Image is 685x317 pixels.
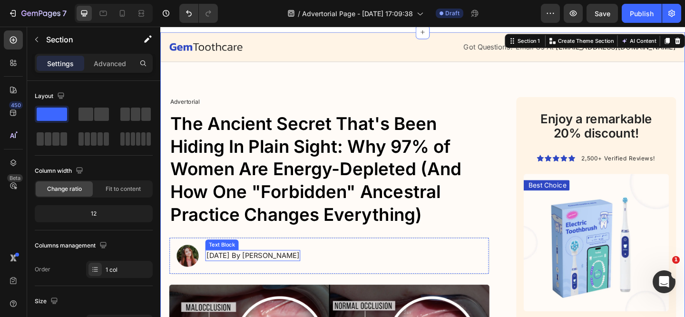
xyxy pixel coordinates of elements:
img: gempages_432750572815254551-0d7e7525-506e-417f-9cca-36dbc4333d8d.webp [395,160,553,310]
span: 1 [672,256,680,264]
button: Publish [622,4,662,23]
span: Advertorial Page - [DATE] 17:09:38 [302,9,413,19]
p: Best Choice [401,168,442,178]
span: Draft [445,9,460,18]
span: Save [595,10,610,18]
div: 12 [37,207,151,220]
span: Fit to content [106,185,141,193]
iframe: Design area [160,27,685,317]
p: Advanced [94,59,126,69]
div: Size [35,295,60,308]
div: Order [35,265,50,274]
div: 450 [9,101,23,109]
div: Section 1 [387,11,415,20]
button: 7 [4,4,71,23]
div: Publish [630,9,654,19]
button: AI Content [499,10,541,21]
div: 1 col [106,266,150,274]
div: Column width [35,165,85,178]
p: Create Theme Section [432,11,493,20]
div: Beta [7,174,23,182]
p: Section [46,34,124,45]
button: Save [587,4,618,23]
div: Layout [35,90,67,103]
h2: Enjoy a remarkable 20% discount! [400,92,549,126]
p: 7 [62,8,67,19]
div: Undo/Redo [179,4,218,23]
div: Columns management [35,239,109,252]
span: Change ratio [47,185,82,193]
iframe: Intercom live chat [653,270,675,293]
span: / [298,9,300,19]
p: Settings [47,59,74,69]
span: 2,500+ Verified Reviews! [458,139,538,147]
